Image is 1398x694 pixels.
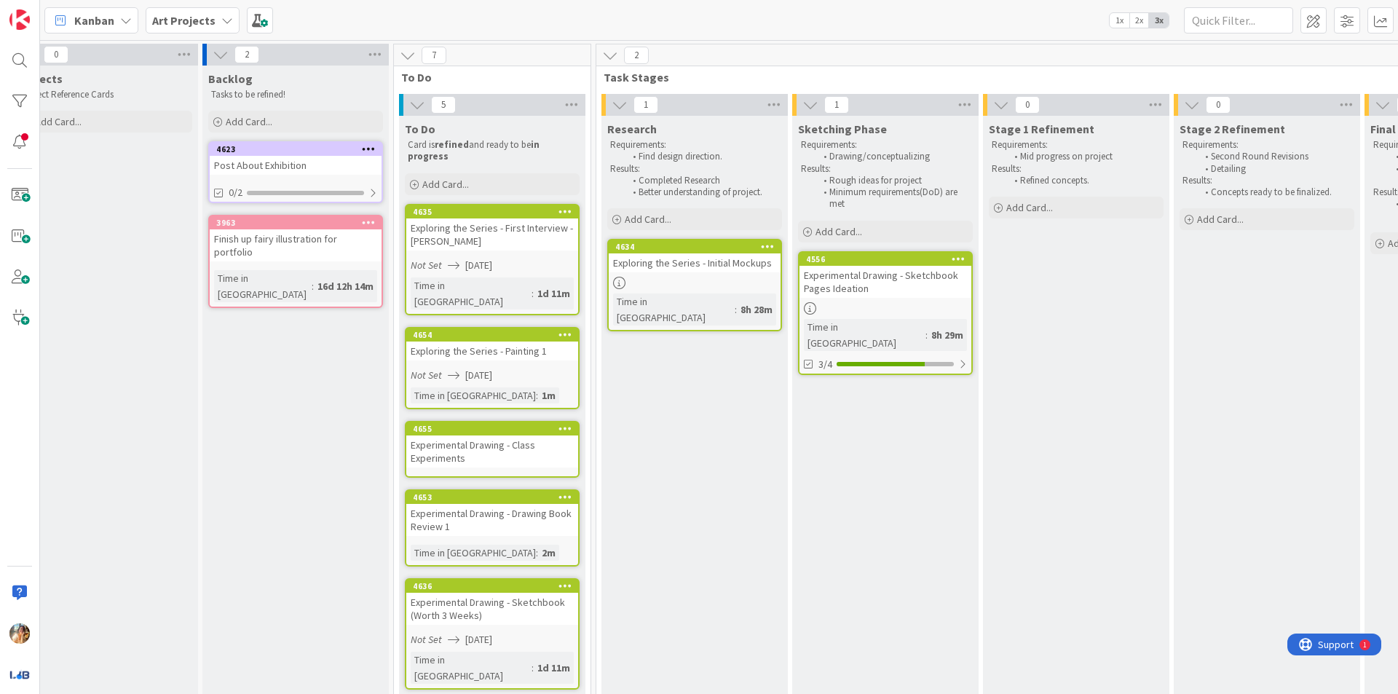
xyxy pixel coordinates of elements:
[405,204,580,315] a: 4635Exploring the Series - First Interview - [PERSON_NAME]Not Set[DATE]Time in [GEOGRAPHIC_DATA]:...
[411,277,532,309] div: Time in [GEOGRAPHIC_DATA]
[815,175,971,186] li: Rough ideas for project
[607,122,657,136] span: Research
[609,253,781,272] div: Exploring the Series - Initial Mockups
[413,492,578,502] div: 4653
[406,218,578,251] div: Exploring the Series - First Interview - [PERSON_NAME]
[411,387,536,403] div: Time in [GEOGRAPHIC_DATA]
[610,139,779,151] p: Requirements:
[1197,213,1244,226] span: Add Card...
[406,422,578,435] div: 4655
[625,151,780,162] li: Find design direction.
[1180,122,1285,136] span: Stage 2 Refinement
[411,259,442,272] i: Not Set
[314,278,377,294] div: 16d 12h 14m
[625,175,780,186] li: Completed Research
[1006,201,1053,214] span: Add Card...
[208,71,253,86] span: Backlog
[406,205,578,218] div: 4635
[406,491,578,504] div: 4653
[9,9,30,30] img: Visit kanbanzone.com
[422,178,469,191] span: Add Card...
[406,328,578,360] div: 4654Exploring the Series - Painting 1
[422,47,446,64] span: 7
[532,660,534,676] span: :
[798,251,973,375] a: 4556Experimental Drawing - Sketchbook Pages IdeationTime in [GEOGRAPHIC_DATA]:8h 29m3/4
[1110,13,1129,28] span: 1x
[801,163,970,175] p: Results:
[405,327,580,409] a: 4654Exploring the Series - Painting 1Not Set[DATE]Time in [GEOGRAPHIC_DATA]:1m
[226,115,272,128] span: Add Card...
[152,13,216,28] b: Art Projects
[925,327,928,343] span: :
[210,216,382,229] div: 3963
[815,225,862,238] span: Add Card...
[615,242,781,252] div: 4634
[806,254,971,264] div: 4556
[799,253,971,298] div: 4556Experimental Drawing - Sketchbook Pages Ideation
[989,122,1094,136] span: Stage 1 Refinement
[624,47,649,64] span: 2
[405,489,580,567] a: 4653Experimental Drawing - Drawing Book Review 1Time in [GEOGRAPHIC_DATA]:2m
[1184,7,1293,33] input: Quick Filter...
[406,580,578,625] div: 4636Experimental Drawing - Sketchbook (Worth 3 Weeks)
[1206,96,1231,114] span: 0
[406,422,578,468] div: 4655Experimental Drawing - Class Experiments
[431,96,456,114] span: 5
[413,424,578,434] div: 4655
[413,330,578,340] div: 4654
[229,185,242,200] span: 0/2
[17,71,63,86] span: Projects
[411,633,442,646] i: Not Set
[9,623,30,644] img: JF
[211,89,380,100] p: Tasks to be refined!
[210,143,382,175] div: 4623Post About Exhibition
[824,96,849,114] span: 1
[408,138,542,162] strong: in progress
[411,652,532,684] div: Time in [GEOGRAPHIC_DATA]
[737,301,776,318] div: 8h 28m
[799,253,971,266] div: 4556
[210,143,382,156] div: 4623
[405,421,580,478] a: 4655Experimental Drawing - Class Experiments
[406,328,578,342] div: 4654
[633,96,658,114] span: 1
[609,240,781,272] div: 4634Exploring the Series - Initial Mockups
[406,580,578,593] div: 4636
[815,151,971,162] li: Drawing/conceptualizing
[35,115,82,128] span: Add Card...
[538,545,559,561] div: 2m
[76,6,79,17] div: 1
[1197,151,1352,162] li: Second Round Revisions
[465,258,492,273] span: [DATE]
[312,278,314,294] span: :
[465,632,492,647] span: [DATE]
[798,122,887,136] span: Sketching Phase
[405,122,435,136] span: To Do
[214,270,312,302] div: Time in [GEOGRAPHIC_DATA]
[216,144,382,154] div: 4623
[413,207,578,217] div: 4635
[536,545,538,561] span: :
[801,139,970,151] p: Requirements:
[536,387,538,403] span: :
[534,660,574,676] div: 1d 11m
[992,163,1161,175] p: Results:
[406,435,578,468] div: Experimental Drawing - Class Experiments
[234,46,259,63] span: 2
[405,578,580,690] a: 4636Experimental Drawing - Sketchbook (Worth 3 Weeks)Not Set[DATE]Time in [GEOGRAPHIC_DATA]:1d 11m
[538,387,559,403] div: 1m
[74,12,114,29] span: Kanban
[210,156,382,175] div: Post About Exhibition
[818,357,832,372] span: 3/4
[928,327,967,343] div: 8h 29m
[411,368,442,382] i: Not Set
[532,285,534,301] span: :
[210,216,382,261] div: 3963Finish up fairy illustration for portfolio
[1015,96,1040,114] span: 0
[20,89,189,100] p: Project Reference Cards
[9,664,30,685] img: avatar
[625,213,671,226] span: Add Card...
[465,368,492,383] span: [DATE]
[735,301,737,318] span: :
[411,545,536,561] div: Time in [GEOGRAPHIC_DATA]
